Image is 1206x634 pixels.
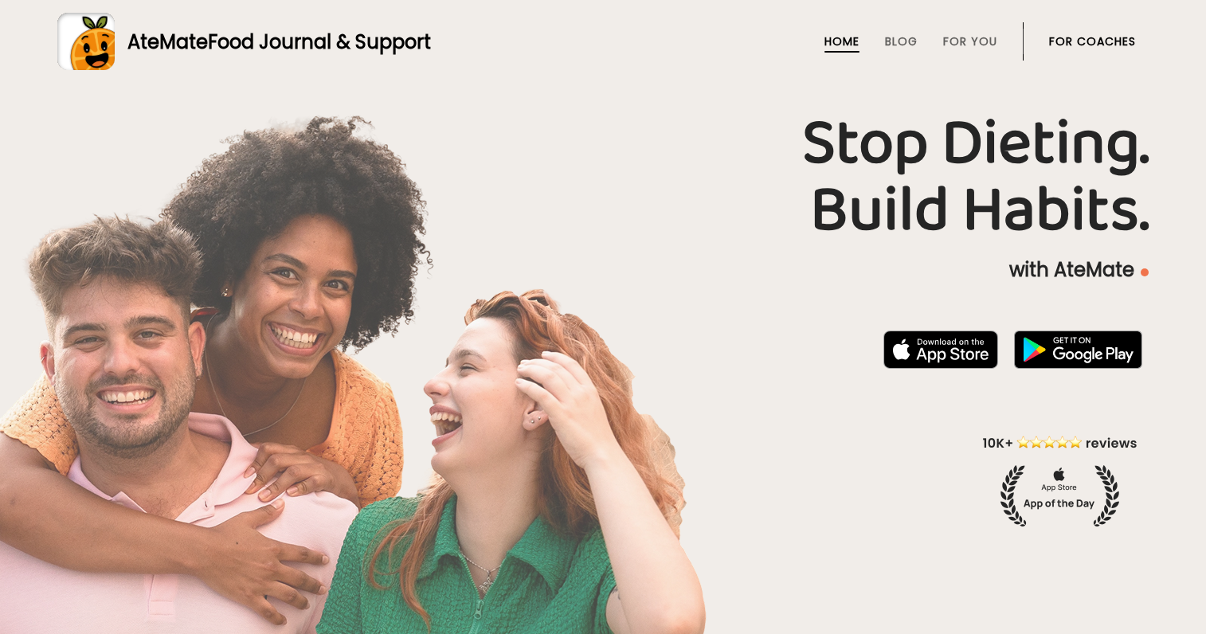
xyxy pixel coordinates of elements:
a: Home [824,35,859,48]
a: AteMateFood Journal & Support [57,13,1149,70]
div: AteMate [115,28,431,56]
img: home-hero-appoftheday.png [971,433,1149,526]
a: Blog [885,35,918,48]
h1: Stop Dieting. Build Habits. [57,111,1149,245]
p: with AteMate [57,257,1149,283]
img: badge-download-google.png [1014,331,1142,369]
a: For You [943,35,997,48]
a: For Coaches [1049,35,1136,48]
img: badge-download-apple.svg [883,331,998,369]
span: Food Journal & Support [208,29,431,55]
